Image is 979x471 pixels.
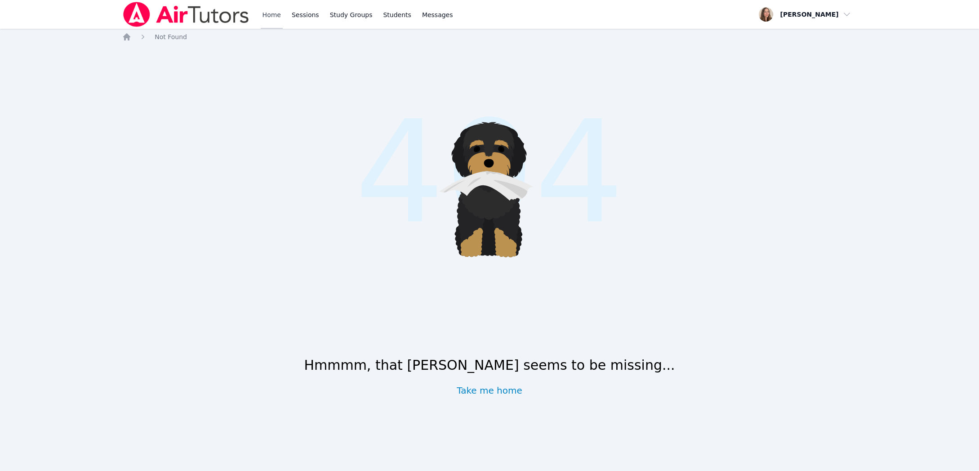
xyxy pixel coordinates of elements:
span: Not Found [155,33,187,40]
span: Messages [422,10,453,19]
h1: Hmmmm, that [PERSON_NAME] seems to be missing... [304,357,675,373]
a: Take me home [457,384,522,397]
nav: Breadcrumb [122,32,857,41]
span: 404 [355,67,624,278]
img: Air Tutors [122,2,249,27]
a: Not Found [155,32,187,41]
